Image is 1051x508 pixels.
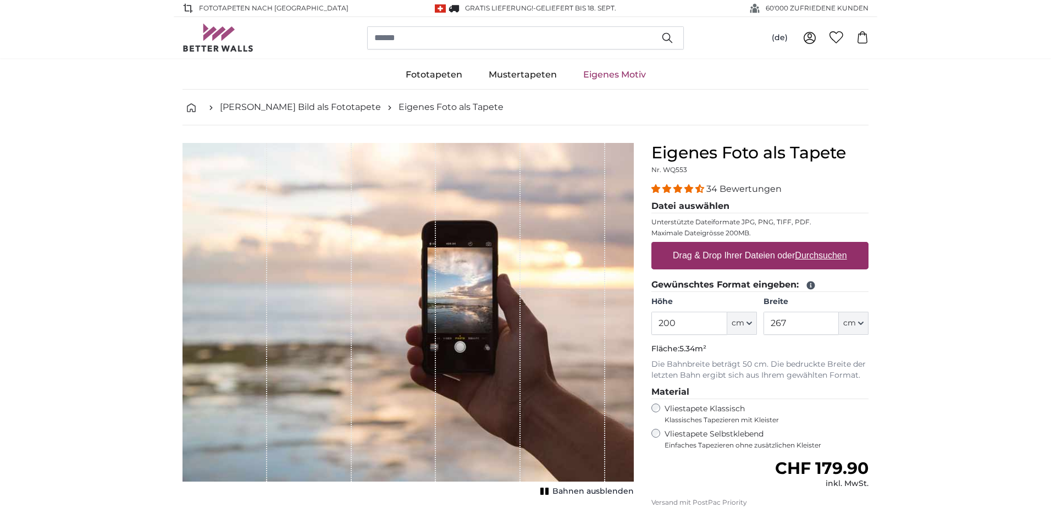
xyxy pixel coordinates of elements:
span: 60'000 ZUFRIEDENE KUNDEN [766,3,869,13]
span: 5.34m² [679,344,706,354]
span: Bahnen ausblenden [552,486,634,497]
label: Höhe [651,296,756,307]
label: Vliestapete Selbstklebend [665,429,869,450]
a: [PERSON_NAME] Bild als Fototapete [220,101,381,114]
span: Klassisches Tapezieren mit Kleister [665,416,859,424]
button: (de) [763,28,796,48]
h1: Eigenes Foto als Tapete [651,143,869,163]
p: Die Bahnbreite beträgt 50 cm. Die bedruckte Breite der letzten Bahn ergibt sich aus Ihrem gewählt... [651,359,869,381]
u: Durchsuchen [795,251,847,260]
a: Mustertapeten [475,60,570,89]
span: GRATIS Lieferung! [465,4,533,12]
span: - [533,4,616,12]
label: Breite [764,296,869,307]
label: Drag & Drop Ihrer Dateien oder [668,245,851,267]
span: Geliefert bis 18. Sept. [536,4,616,12]
nav: breadcrumbs [182,90,869,125]
p: Versand mit PostPac Priority [651,498,869,507]
span: CHF 179.90 [775,458,869,478]
a: Fototapeten [392,60,475,89]
div: inkl. MwSt. [775,478,869,489]
legend: Datei auswählen [651,200,869,213]
span: 34 Bewertungen [706,184,782,194]
div: 1 of 1 [182,143,634,499]
a: Eigenes Motiv [570,60,659,89]
img: Betterwalls [182,24,254,52]
a: Eigenes Foto als Tapete [399,101,504,114]
img: Schweiz [435,4,446,13]
span: Einfaches Tapezieren ohne zusätzlichen Kleister [665,441,869,450]
span: 4.32 stars [651,184,706,194]
span: cm [843,318,856,329]
legend: Material [651,385,869,399]
button: cm [839,312,869,335]
span: Fototapeten nach [GEOGRAPHIC_DATA] [199,3,349,13]
p: Fläche: [651,344,869,355]
label: Vliestapete Klassisch [665,404,859,424]
span: cm [732,318,744,329]
span: Nr. WQ553 [651,165,687,174]
p: Unterstützte Dateiformate JPG, PNG, TIFF, PDF. [651,218,869,227]
p: Maximale Dateigrösse 200MB. [651,229,869,238]
button: cm [727,312,757,335]
legend: Gewünschtes Format eingeben: [651,278,869,292]
button: Bahnen ausblenden [537,484,634,499]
